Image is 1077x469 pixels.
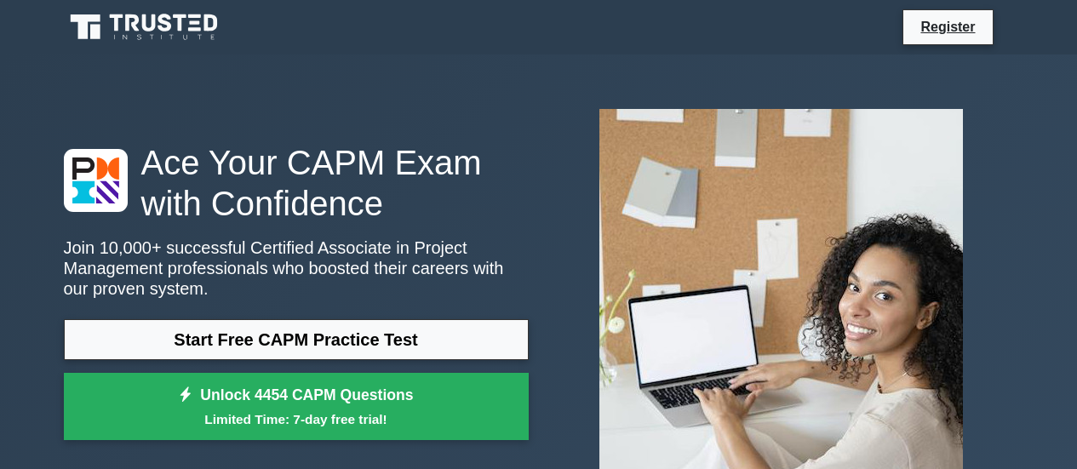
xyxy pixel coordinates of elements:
small: Limited Time: 7-day free trial! [85,409,507,429]
a: Register [910,16,985,37]
a: Unlock 4454 CAPM QuestionsLimited Time: 7-day free trial! [64,373,529,441]
p: Join 10,000+ successful Certified Associate in Project Management professionals who boosted their... [64,237,529,299]
a: Start Free CAPM Practice Test [64,319,529,360]
h1: Ace Your CAPM Exam with Confidence [64,142,529,224]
